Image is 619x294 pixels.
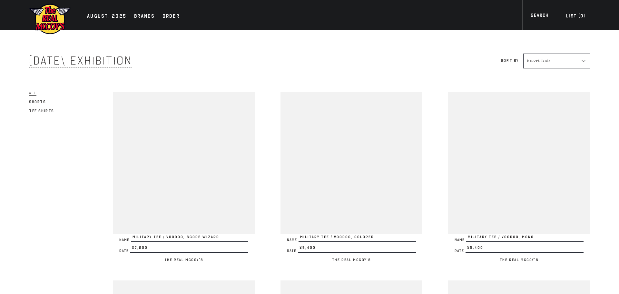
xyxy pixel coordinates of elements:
span: MILITARY TEE / VOODOO, MONO [466,234,584,242]
div: Brands [134,12,155,21]
span: 0 [580,13,583,19]
img: mccoys-exhibition [29,3,71,35]
p: The Real McCoy's [113,256,255,264]
span: Rate [287,249,298,253]
a: MILITARY TEE / VOODOO, SCOPE WIZARD NameMILITARY TEE / VOODOO, SCOPE WIZARD Rate¥7,200 The Real M... [113,92,255,264]
a: All [29,89,36,97]
span: [DATE] Exhibition [29,54,132,68]
a: Tee Shirts [29,107,54,115]
a: List (0) [558,13,593,21]
a: Shorts [29,98,46,106]
label: Sort by [501,58,519,63]
p: The Real McCoy's [448,256,590,264]
span: ¥5,400 [298,245,416,253]
span: Name [287,238,299,242]
div: List ( ) [566,13,585,21]
a: AUGUST. 2025 [84,12,130,21]
span: Shorts [29,100,46,104]
span: Rate [455,249,466,253]
span: ¥5,400 [466,245,584,253]
div: AUGUST. 2025 [87,12,126,21]
a: Order [159,12,183,21]
span: Name [119,238,131,242]
div: Search [531,12,548,21]
a: MILITARY TEE / VOODOO, COLORED NameMILITARY TEE / VOODOO, COLORED Rate¥5,400 The Real McCoy's [280,92,422,264]
span: Rate [119,249,130,253]
span: Name [455,238,466,242]
a: Search [523,12,556,21]
span: All [29,91,36,96]
span: ¥7,200 [130,245,248,253]
a: MILITARY TEE / VOODOO, MONO NameMILITARY TEE / VOODOO, MONO Rate¥5,400 The Real McCoy's [448,92,590,264]
span: Tee Shirts [29,109,54,113]
span: MILITARY TEE / VOODOO, COLORED [299,234,416,242]
span: MILITARY TEE / VOODOO, SCOPE WIZARD [131,234,248,242]
p: The Real McCoy's [280,256,422,264]
div: Order [162,12,180,21]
